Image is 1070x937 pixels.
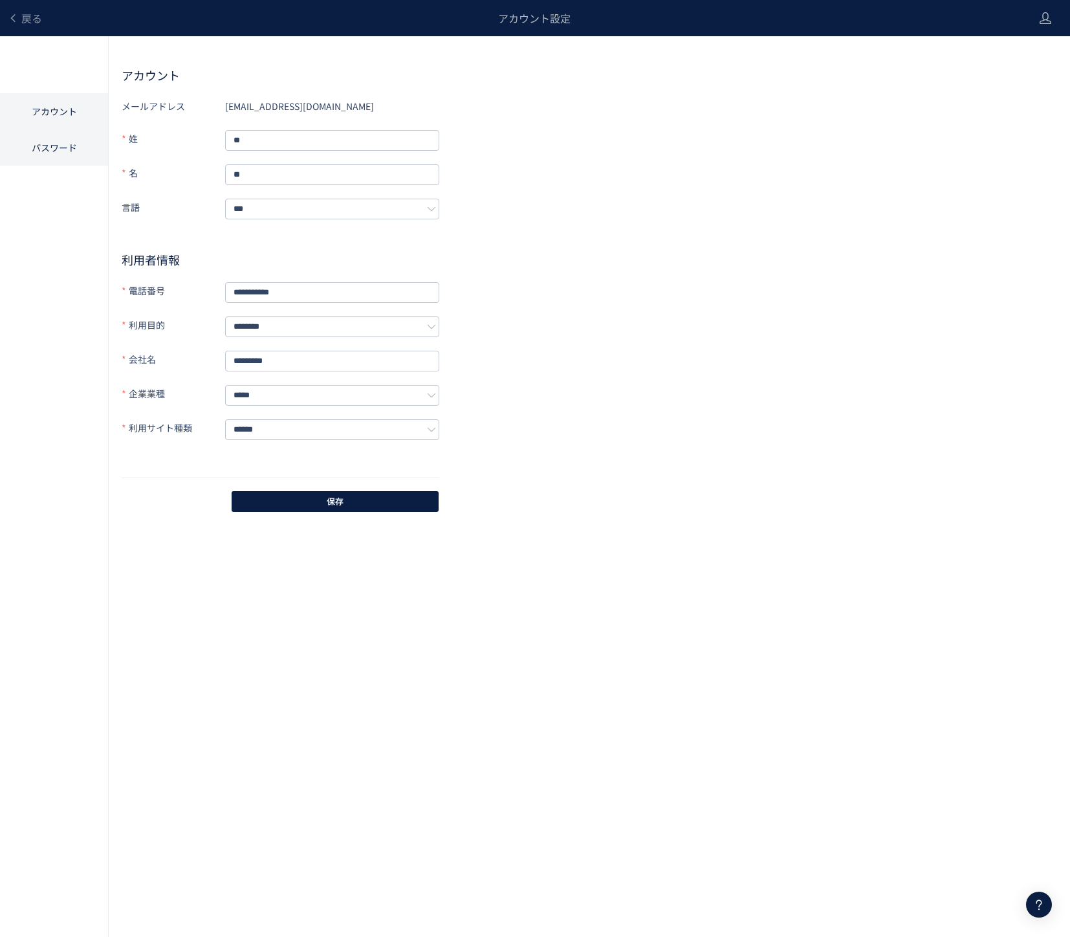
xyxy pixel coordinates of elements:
button: 保存 [232,491,439,512]
h2: アカウント [122,67,1057,83]
label: 名 [122,162,225,185]
label: 企業業種 [122,383,225,406]
label: 言語 [122,197,225,219]
div: [EMAIL_ADDRESS][DOMAIN_NAME] [225,96,439,116]
label: 電話番号 [122,280,225,303]
label: メールアドレス [122,96,225,116]
span: 戻る [21,10,42,26]
label: 会社名 [122,349,225,371]
label: 利用目的 [122,314,225,337]
span: 保存 [327,491,344,512]
label: 利用サイト種類 [122,417,225,440]
label: 姓 [122,128,225,151]
h2: 利用者情報 [122,252,439,267]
